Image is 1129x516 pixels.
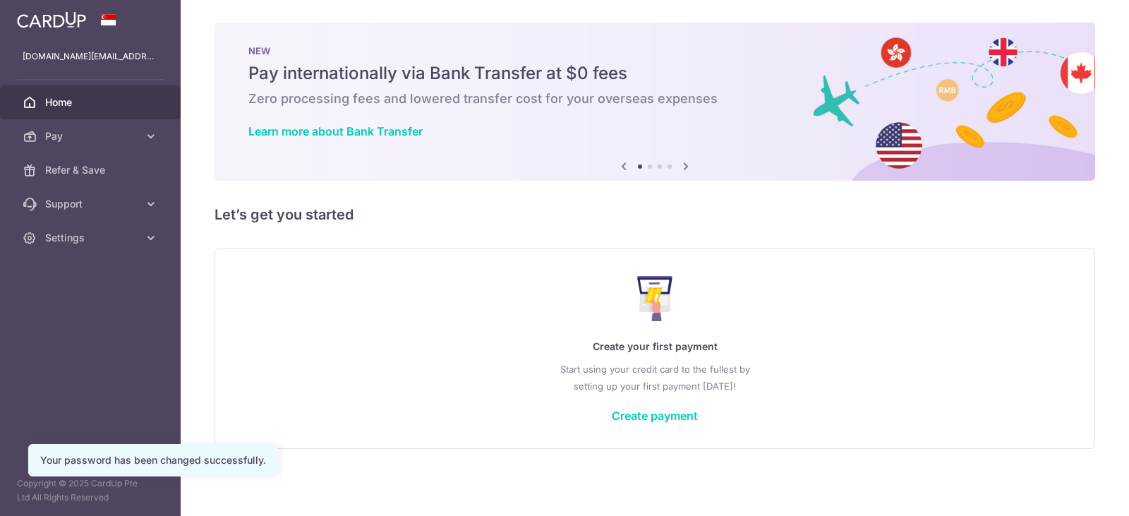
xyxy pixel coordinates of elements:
[215,203,1095,226] h5: Let’s get you started
[637,276,673,321] img: Make Payment
[45,197,138,211] span: Support
[243,338,1066,355] p: Create your first payment
[17,11,86,28] img: CardUp
[45,231,138,245] span: Settings
[40,453,266,467] div: Your password has been changed successfully.
[248,62,1061,85] h5: Pay internationally via Bank Transfer at $0 fees
[45,95,138,109] span: Home
[45,129,138,143] span: Pay
[248,124,423,138] a: Learn more about Bank Transfer
[248,45,1061,56] p: NEW
[215,23,1095,181] img: Bank transfer banner
[23,49,158,64] p: [DOMAIN_NAME][EMAIL_ADDRESS][DOMAIN_NAME]
[248,90,1061,107] h6: Zero processing fees and lowered transfer cost for your overseas expenses
[612,409,698,423] a: Create payment
[243,361,1066,395] p: Start using your credit card to the fullest by setting up your first payment [DATE]!
[45,163,138,177] span: Refer & Save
